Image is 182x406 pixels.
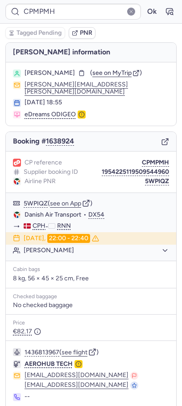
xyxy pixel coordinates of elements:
[24,234,99,243] div: [DATE],
[25,211,81,219] span: Danish Air Transport
[24,199,169,207] div: ( )
[13,302,169,309] div: No checked baggage
[25,348,169,356] div: ( )
[25,111,76,119] span: eDreams ODIGEO
[13,159,21,167] figure: 1L airline logo
[13,137,74,145] span: Booking #
[25,393,30,400] span: --
[5,27,65,39] button: Tagged Pending
[25,381,128,390] button: [EMAIL_ADDRESS][DOMAIN_NAME]
[80,29,92,37] span: PNR
[25,178,56,185] span: Airline PNR
[24,168,78,176] span: Supplier booking ID
[47,234,90,243] time: 22:00 - 22:40
[57,222,71,230] span: RNN
[24,222,169,230] div: -
[25,211,169,219] div: •
[13,294,169,300] div: Checked baggage
[25,81,169,95] button: [PERSON_NAME][EMAIL_ADDRESS][PERSON_NAME][DOMAIN_NAME]
[46,137,74,145] button: 1638924
[25,159,62,166] span: CP reference
[24,246,169,254] button: [PERSON_NAME]
[50,200,81,207] button: see on App
[102,168,169,176] button: 1954225119509544960
[25,360,73,368] span: AEROHUB TECH
[25,99,169,106] div: [DATE] 18:55
[33,222,45,230] span: CPH
[6,43,176,62] h4: [PERSON_NAME] information
[62,349,87,356] button: see flight
[13,211,21,219] figure: DX airline logo
[24,200,48,207] button: 5WPIQZ
[25,372,128,380] button: [EMAIL_ADDRESS][DOMAIN_NAME]
[88,211,104,218] button: DX54
[25,70,75,77] span: [PERSON_NAME]
[13,275,169,283] p: 8 kg, 56 × 45 × 25 cm, Free
[13,328,41,335] span: €82.17
[25,349,59,356] button: 1436813967
[13,267,169,273] div: Cabin bags
[17,29,62,37] span: Tagged Pending
[13,177,21,185] figure: DX airline logo
[145,178,169,185] button: 5WPIQZ
[69,27,95,39] button: PNR
[90,70,142,77] button: (see on MyTrip)
[142,159,169,166] button: CPMPMH
[145,4,159,19] button: Ok
[92,69,132,77] span: see on MyTrip
[5,4,141,20] input: PNR Reference
[13,320,169,326] div: Price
